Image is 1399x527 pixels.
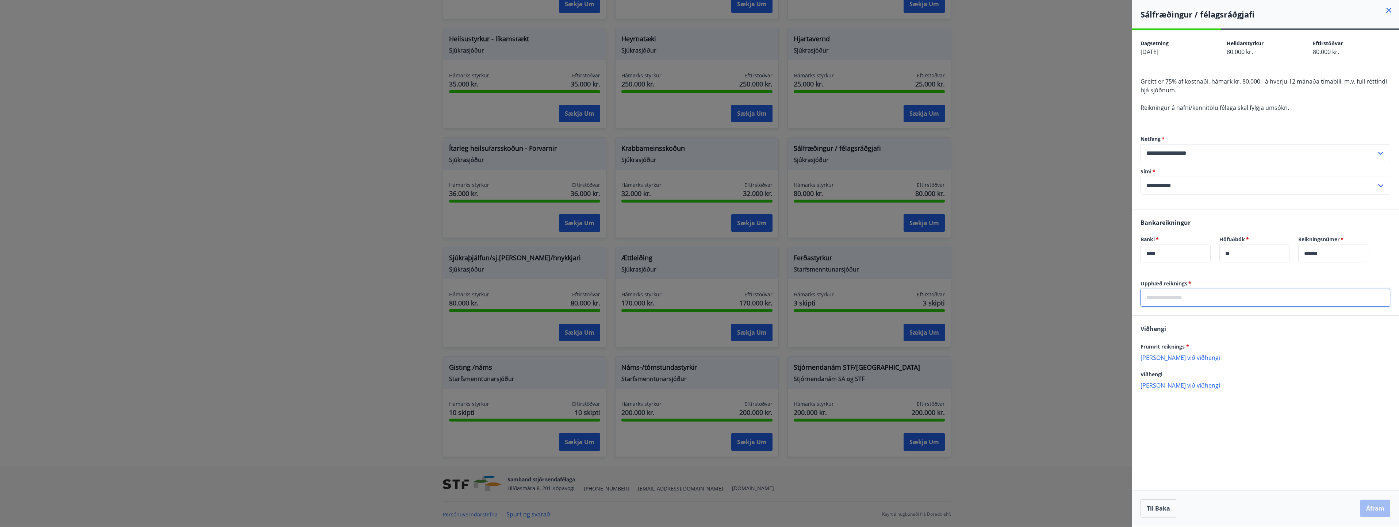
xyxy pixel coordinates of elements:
span: Greitt er 75% af kostnaði, hámark kr. 80.000,- á hverju 12 mánaða tímabili, m.v. full réttindi hj... [1141,77,1387,94]
label: Netfang [1141,135,1390,143]
label: Banki [1141,236,1211,243]
label: Sími [1141,168,1390,175]
button: Til baka [1141,499,1176,518]
span: Dagsetning [1141,40,1169,47]
span: Heildarstyrkur [1227,40,1264,47]
span: Frumrit reiknings [1141,343,1189,350]
label: Höfuðbók [1219,236,1289,243]
span: Viðhengi [1141,325,1166,333]
h4: Sálfræðingur / félagsráðgjafi [1141,9,1399,20]
div: Upphæð reiknings [1141,289,1390,307]
span: Bankareikningur [1141,219,1191,227]
span: Viðhengi [1141,371,1162,378]
label: Upphæð reiknings [1141,280,1390,287]
span: 80.000 kr. [1227,48,1253,56]
span: Eftirstöðvar [1313,40,1343,47]
p: [PERSON_NAME] við viðhengi [1141,354,1390,361]
span: Reikningur á nafni/kennitölu félaga skal fylgja umsókn. [1141,104,1289,112]
label: Reikningsnúmer [1298,236,1368,243]
p: [PERSON_NAME] við viðhengi [1141,381,1390,389]
span: 80.000 kr. [1313,48,1339,56]
span: [DATE] [1141,48,1158,56]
